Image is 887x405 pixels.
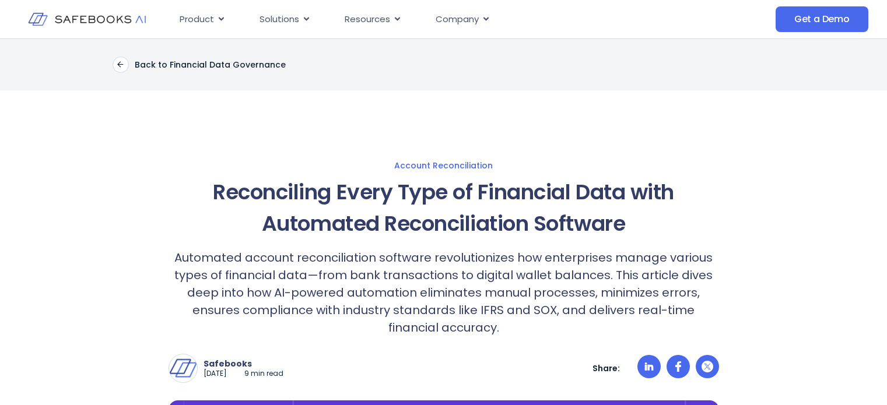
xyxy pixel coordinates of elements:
[135,59,286,70] p: Back to Financial Data Governance
[436,13,479,26] span: Company
[204,369,227,379] p: [DATE]
[113,57,286,73] a: Back to Financial Data Governance
[244,369,283,379] p: 9 min read
[54,160,833,171] a: Account Reconciliation
[180,13,214,26] span: Product
[794,13,850,25] span: Get a Demo
[170,8,675,31] div: Menu Toggle
[345,13,390,26] span: Resources
[169,177,719,240] h1: Reconciling Every Type of Financial Data with Automated Reconciliation Software
[776,6,868,32] a: Get a Demo
[592,363,620,374] p: Share:
[169,249,719,336] p: Automated account reconciliation software revolutionizes how enterprises manage various types of ...
[169,354,197,382] img: Safebooks
[170,8,675,31] nav: Menu
[204,358,283,369] p: Safebooks
[260,13,299,26] span: Solutions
